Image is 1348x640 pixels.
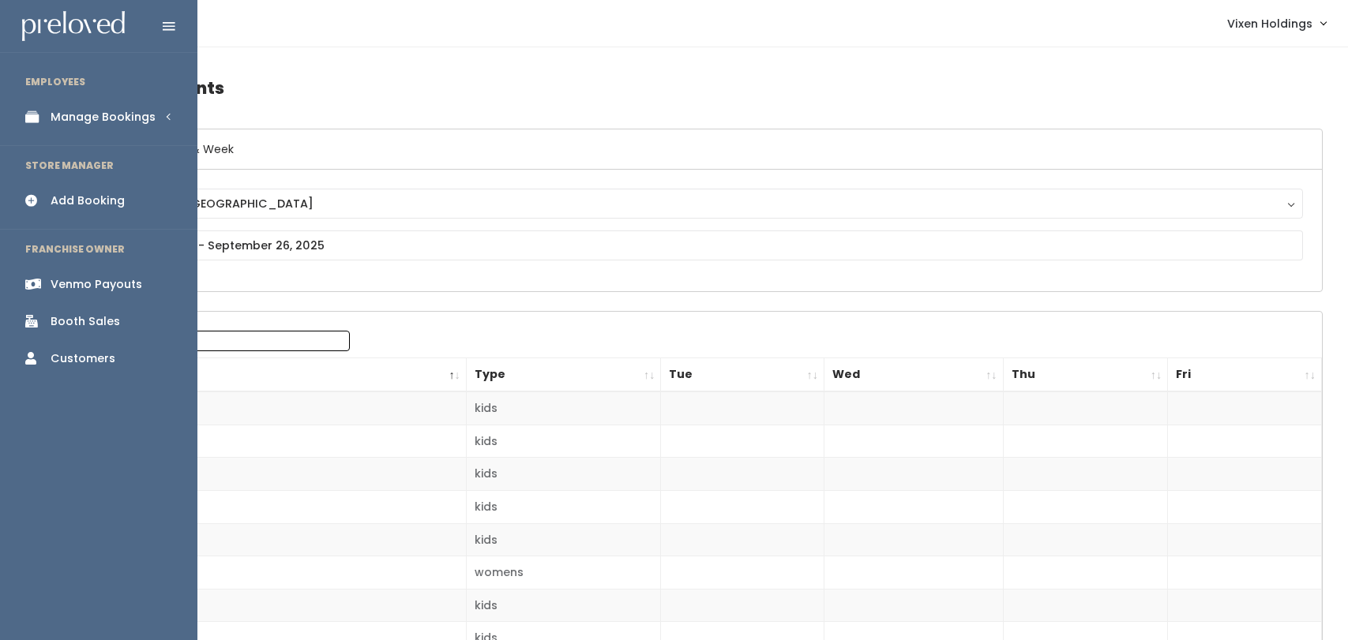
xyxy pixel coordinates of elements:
[466,589,661,622] td: kids
[81,523,466,556] td: 5
[1211,6,1342,40] a: Vixen Holdings
[466,556,661,589] td: womens
[81,425,466,458] td: 2
[81,358,466,392] th: Booth Number: activate to sort column descending
[824,358,1004,392] th: Wed: activate to sort column ascending
[115,195,1288,212] div: [US_STATE][GEOGRAPHIC_DATA]
[466,358,661,392] th: Type: activate to sort column ascending
[91,331,350,351] label: Search:
[22,11,125,42] img: preloved logo
[51,350,115,367] div: Customers
[100,230,1303,260] input: September 20 - September 26, 2025
[81,556,466,589] td: 6
[81,66,1323,110] h4: Booth Discounts
[81,589,466,622] td: 7
[81,491,466,524] td: 4
[466,491,661,524] td: kids
[466,391,661,425] td: kids
[466,425,661,458] td: kids
[51,193,125,209] div: Add Booking
[81,458,466,491] td: 3
[51,276,142,293] div: Venmo Payouts
[661,358,824,392] th: Tue: activate to sort column ascending
[51,313,120,330] div: Booth Sales
[81,129,1322,170] h6: Select Location & Week
[1227,15,1312,32] span: Vixen Holdings
[81,391,466,425] td: 1
[148,331,350,351] input: Search:
[100,189,1303,219] button: [US_STATE][GEOGRAPHIC_DATA]
[1168,358,1322,392] th: Fri: activate to sort column ascending
[466,523,661,556] td: kids
[1003,358,1168,392] th: Thu: activate to sort column ascending
[51,109,156,125] div: Manage Bookings
[466,458,661,491] td: kids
